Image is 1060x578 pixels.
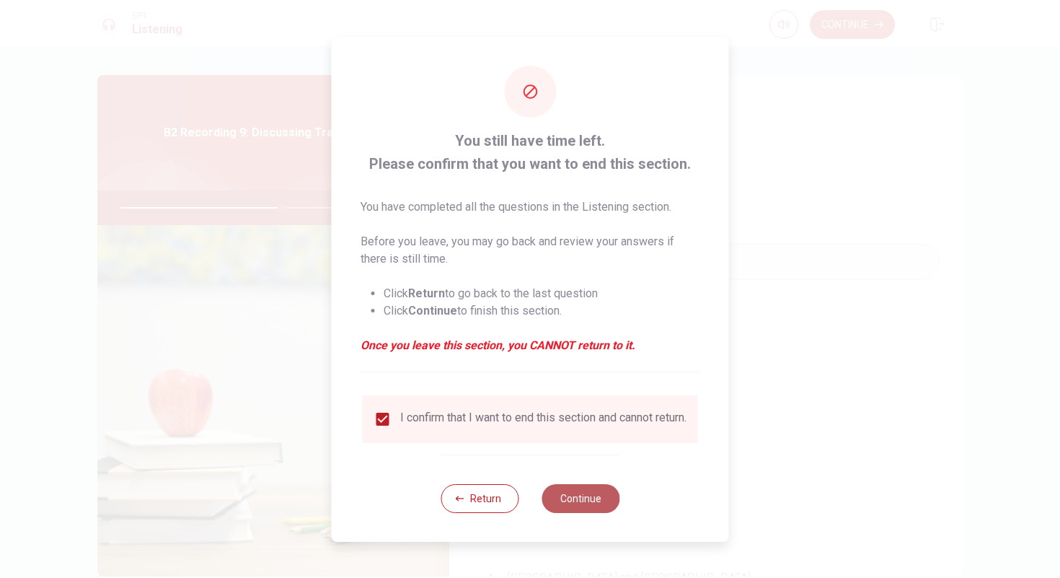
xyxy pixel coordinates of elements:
li: Click to go back to the last question [384,285,700,302]
p: Before you leave, you may go back and review your answers if there is still time. [361,233,700,268]
strong: Continue [408,304,457,318]
button: Return [441,484,518,513]
li: Click to finish this section. [384,302,700,320]
em: Once you leave this section, you CANNOT return to it. [361,337,700,354]
div: I confirm that I want to end this section and cannot return. [400,411,686,428]
span: You still have time left. Please confirm that you want to end this section. [361,129,700,175]
button: Continue [542,484,619,513]
strong: Return [408,286,445,300]
p: You have completed all the questions in the Listening section. [361,198,700,216]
